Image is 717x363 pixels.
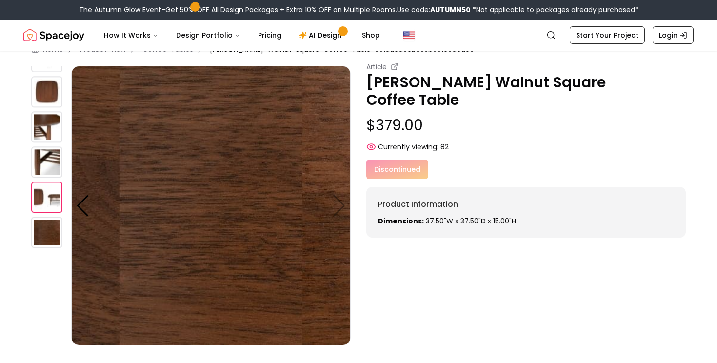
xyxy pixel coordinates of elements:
[471,5,638,15] span: *Not applicable to packages already purchased*
[31,181,62,213] img: https://storage.googleapis.com/spacejoy-main/assets/601aaedceb365b001ccd6a9c/product_6_dd0nn1h241j
[23,20,694,51] nav: Global
[397,5,471,15] span: Use code:
[23,25,84,45] a: Spacejoy
[250,25,289,45] a: Pricing
[570,26,645,44] a: Start Your Project
[31,41,62,72] img: https://storage.googleapis.com/spacejoy-main/assets/601aaedceb365b001ccd6a9c/product_2_n58i9pjj0beb
[354,25,388,45] a: Shop
[440,142,449,152] span: 82
[403,29,415,41] img: United States
[31,111,62,142] img: https://storage.googleapis.com/spacejoy-main/assets/601aaedceb365b001ccd6a9c/product_4_948mdi7j1dde
[378,216,424,226] strong: Dimensions:
[366,62,387,72] small: Article
[378,216,674,226] p: 37.50"W x 37.50"D x 15.00"H
[291,25,352,45] a: AI Design
[79,5,638,15] div: The Autumn Glow Event-Get 50% OFF All Design Packages + Extra 10% OFF on Multiple Rooms.
[31,217,62,248] img: https://storage.googleapis.com/spacejoy-main/assets/601aaedceb365b001ccd6a9c/product_7_p6m78geo1pc
[366,74,686,109] p: [PERSON_NAME] Walnut Square Coffee Table
[31,146,62,178] img: https://storage.googleapis.com/spacejoy-main/assets/601aaedceb365b001ccd6a9c/product_5_a4hm1f87138
[96,25,166,45] button: How It Works
[378,199,674,210] h6: Product Information
[430,5,471,15] b: AUTUMN50
[96,25,388,45] nav: Main
[653,26,694,44] a: Login
[378,142,438,152] span: Currently viewing:
[366,117,686,134] p: $379.00
[168,25,248,45] button: Design Portfolio
[23,25,84,45] img: Spacejoy Logo
[71,66,351,345] img: https://storage.googleapis.com/spacejoy-main/assets/601aaedceb365b001ccd6a9c/product_7_p6m78geo1pc
[31,76,62,107] img: https://storage.googleapis.com/spacejoy-main/assets/601aaedceb365b001ccd6a9c/product_3_m3hn2ieidonb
